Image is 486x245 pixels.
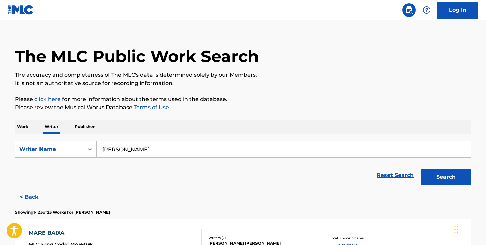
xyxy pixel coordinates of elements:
[15,71,471,79] p: The accuracy and completeness of The MLC's data is determined solely by our Members.
[34,96,61,102] a: click here
[15,46,259,66] h1: The MLC Public Work Search
[402,3,416,17] a: Public Search
[132,104,169,111] a: Terms of Use
[437,2,478,19] a: Log In
[8,5,34,15] img: MLC Logo
[19,145,80,153] div: Writer Name
[452,213,486,245] iframe: Chat Widget
[15,79,471,87] p: It is not an authoritative source for recording information.
[330,236,366,241] p: Total Known Shares:
[454,219,458,240] div: Drag
[420,3,433,17] div: Help
[29,229,93,237] div: MARE BAIXA
[421,169,471,185] button: Search
[423,6,431,14] img: help
[373,168,417,183] a: Reset Search
[15,95,471,103] p: Please for more information about the terms used in the database.
[73,120,97,134] p: Publisher
[208,235,310,240] div: Writers ( 2 )
[15,189,55,206] button: < Back
[405,6,413,14] img: search
[43,120,60,134] p: Writer
[15,103,471,112] p: Please review the Musical Works Database
[15,209,110,215] p: Showing 1 - 25 of 25 Works for [PERSON_NAME]
[15,141,471,189] form: Search Form
[15,120,30,134] p: Work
